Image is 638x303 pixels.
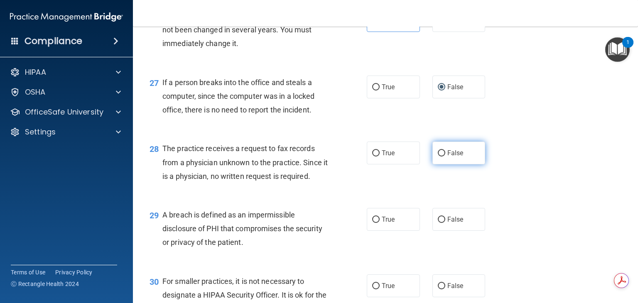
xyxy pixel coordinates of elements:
a: OSHA [10,87,121,97]
input: True [372,283,380,289]
span: True [382,83,395,91]
span: 27 [150,78,159,88]
a: OfficeSafe University [10,107,121,117]
input: True [372,217,380,223]
span: If a person breaks into the office and steals a computer, since the computer was in a locked offi... [162,78,314,114]
span: False [447,215,464,223]
input: False [438,84,445,90]
span: 28 [150,144,159,154]
span: True [382,149,395,157]
span: A breach is defined as an impermissible disclosure of PHI that compromises the security or privac... [162,210,322,247]
p: OfficeSafe University [25,107,103,117]
input: True [372,84,380,90]
a: Terms of Use [11,268,45,276]
div: 1 [626,42,629,53]
input: False [438,283,445,289]
span: True [382,282,395,290]
span: False [447,282,464,290]
span: 29 [150,210,159,220]
span: False [447,149,464,157]
a: Settings [10,127,121,137]
input: True [372,150,380,156]
img: PMB logo [10,9,123,25]
input: False [438,150,445,156]
p: HIPAA [25,67,46,77]
p: OSHA [25,87,46,97]
a: Privacy Policy [55,268,93,276]
p: Settings [25,127,56,137]
button: Open Resource Center, 1 new notification [605,37,630,62]
input: False [438,217,445,223]
span: The practice receives a request to fax records from a physician unknown to the practice. Since it... [162,144,328,180]
span: Ⓒ Rectangle Health 2024 [11,280,79,288]
span: True [382,215,395,223]
h4: Compliance [25,35,82,47]
a: HIPAA [10,67,121,77]
span: You realized that a password on a computer has not been changed in several years. You must immedi... [162,12,323,48]
span: 30 [150,277,159,287]
span: False [447,83,464,91]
